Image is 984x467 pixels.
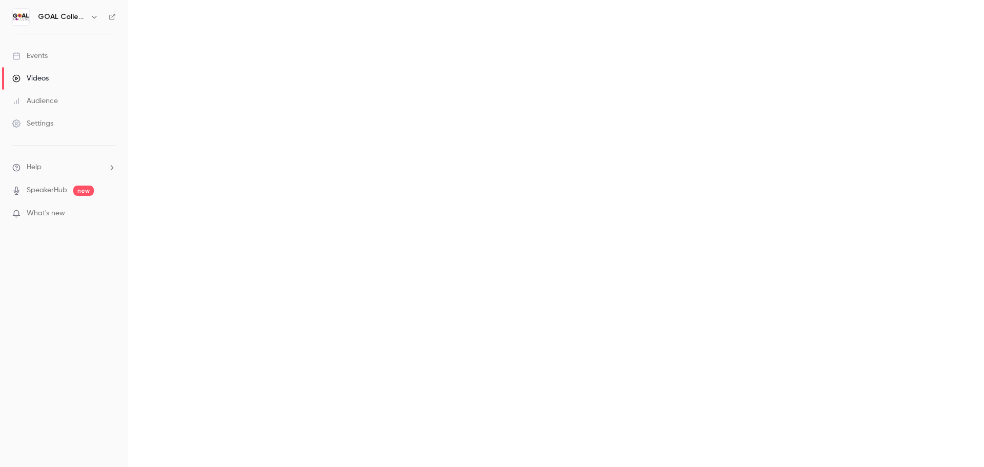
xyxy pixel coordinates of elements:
[12,162,116,173] li: help-dropdown-opener
[27,208,65,219] span: What's new
[12,118,53,129] div: Settings
[12,96,58,106] div: Audience
[12,51,48,61] div: Events
[12,73,49,84] div: Videos
[38,12,86,22] h6: GOAL College
[27,185,67,196] a: SpeakerHub
[13,9,29,25] img: GOAL College
[73,186,94,196] span: new
[27,162,42,173] span: Help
